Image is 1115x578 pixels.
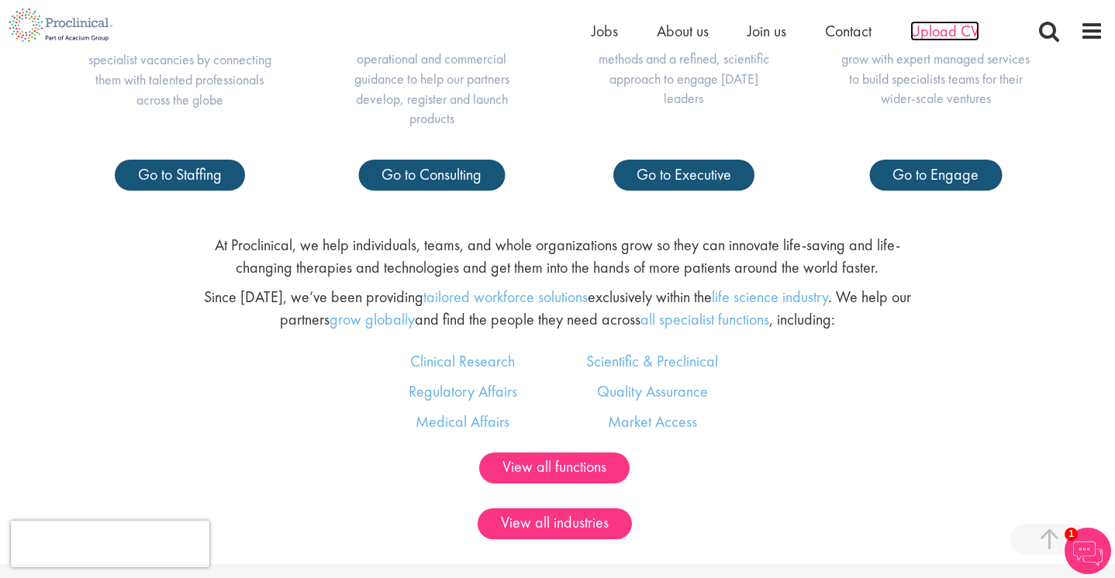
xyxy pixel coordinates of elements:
a: Upload CV [910,21,979,41]
a: Go to Staffing [115,160,245,191]
p: Since [DATE], we’ve been providing exclusively within the . We help our partners and find the peo... [190,286,926,330]
p: Providing end-to-end strategic, operational and commercial guidance to help our partners develop,... [337,29,526,129]
span: Go to Engage [892,164,979,184]
a: life science industry [712,287,828,307]
p: Supporting our partners as they grow with expert managed services to build specialists teams for ... [841,29,1030,108]
a: Market Access [608,411,697,432]
p: At Proclinical, we help individuals, teams, and whole organizations grow so they can innovate lif... [190,234,926,278]
a: all specialist functions [640,309,769,329]
img: Chatbot [1065,528,1111,574]
a: Regulatory Affairs [409,381,517,401]
a: Medical Affairs [416,411,509,432]
span: Go to Staffing [138,164,222,184]
a: About us [657,21,709,41]
span: 1 [1065,528,1078,541]
a: grow globally [330,309,415,329]
a: Quality Assurance [597,381,708,401]
span: Go to Consulting [381,164,482,184]
span: Go to Executive [637,164,731,184]
a: View all industries [478,508,632,539]
a: Clinical Research [410,351,515,371]
a: tailored workforce solutions [423,287,588,307]
a: View all functions [479,452,630,483]
p: Helping our partners recruit for specialist vacancies by connecting them with talented profession... [85,29,274,109]
a: Go to Engage [869,160,1002,191]
a: Go to Consulting [358,160,505,191]
a: Go to Executive [613,160,754,191]
a: Jobs [592,21,618,41]
iframe: reCAPTCHA [11,521,209,567]
a: Scientific & Preclinical [586,351,718,371]
a: Contact [825,21,872,41]
a: Join us [747,21,786,41]
p: Bringing together innovative search methods and a refined, scientific approach to engage [DATE] l... [589,29,778,108]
